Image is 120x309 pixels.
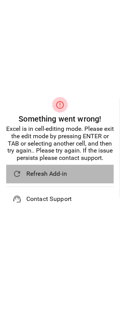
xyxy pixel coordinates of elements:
[55,100,65,110] span: error_outline
[12,170,22,179] span: refresh
[12,195,22,204] span: support_agent
[26,195,108,204] span: Contact Support
[26,170,108,179] span: Refresh Add-in
[6,125,114,162] div: Excel is in cell-editing mode. Please exit the edit mode by pressing ENTER or TAB or selecting an...
[6,113,114,125] h6: Something went wrong!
